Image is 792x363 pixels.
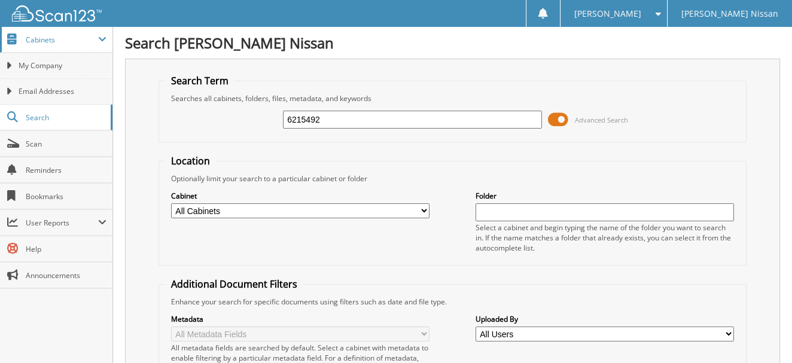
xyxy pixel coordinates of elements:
div: Select a cabinet and begin typing the name of the folder you want to search in. If the name match... [476,222,735,253]
div: Optionally limit your search to a particular cabinet or folder [165,173,741,184]
label: Metadata [171,314,430,324]
span: My Company [19,60,106,71]
div: Searches all cabinets, folders, files, metadata, and keywords [165,93,741,103]
h1: Search [PERSON_NAME] Nissan [125,33,780,53]
img: scan123-logo-white.svg [12,5,102,22]
span: Announcements [26,270,106,280]
legend: Additional Document Filters [165,277,303,291]
iframe: Chat Widget [732,306,792,363]
span: Cabinets [26,35,98,45]
span: Reminders [26,165,106,175]
span: Bookmarks [26,191,106,202]
span: Help [26,244,106,254]
span: [PERSON_NAME] Nissan [681,10,778,17]
span: Scan [26,139,106,149]
span: User Reports [26,218,98,228]
legend: Location [165,154,216,167]
span: Search [26,112,105,123]
span: Advanced Search [575,115,628,124]
span: Email Addresses [19,86,106,97]
label: Cabinet [171,191,430,201]
div: Enhance your search for specific documents using filters such as date and file type. [165,297,741,307]
legend: Search Term [165,74,234,87]
span: [PERSON_NAME] [574,10,641,17]
label: Uploaded By [476,314,735,324]
label: Folder [476,191,735,201]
